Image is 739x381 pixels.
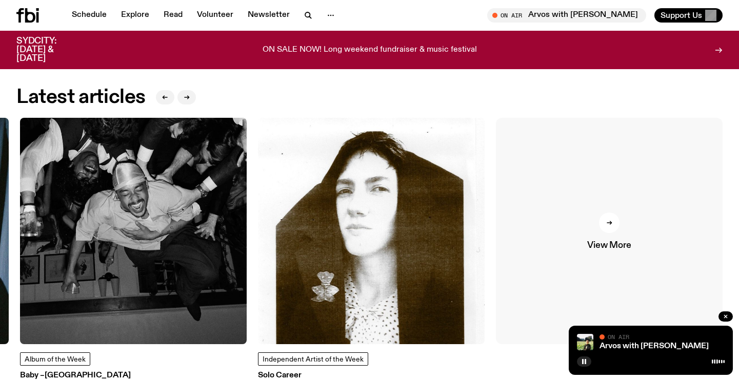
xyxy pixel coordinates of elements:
[242,8,296,23] a: Newsletter
[587,241,631,250] span: View More
[157,8,189,23] a: Read
[263,356,364,363] span: Independent Artist of the Week
[258,352,368,366] a: Independent Artist of the Week
[258,118,485,344] img: A slightly sepia tinged, black and white portrait of Solo Career. She is looking at the camera wi...
[45,371,131,379] span: [GEOGRAPHIC_DATA]
[16,88,146,107] h2: Latest articles
[191,8,239,23] a: Volunteer
[115,8,155,23] a: Explore
[577,334,593,350] img: Bri is smiling and wearing a black t-shirt. She is standing in front of a lush, green field. Ther...
[20,118,247,344] img: A black and white upside down image of Dijon, held up by a group of people. His eyes are closed a...
[25,356,86,363] span: Album of the Week
[487,8,646,23] button: On AirArvos with [PERSON_NAME]
[608,333,629,340] span: On Air
[661,11,702,20] span: Support Us
[20,372,247,379] h3: Baby –
[263,46,477,55] p: ON SALE NOW! Long weekend fundraiser & music festival
[496,118,723,344] a: View More
[654,8,723,23] button: Support Us
[258,372,485,379] h3: Solo Career
[66,8,113,23] a: Schedule
[600,342,709,350] a: Arvos with [PERSON_NAME]
[20,352,90,366] a: Album of the Week
[16,37,82,63] h3: SYDCITY: [DATE] & [DATE]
